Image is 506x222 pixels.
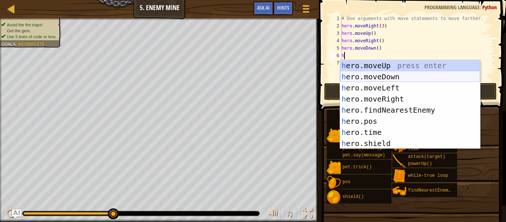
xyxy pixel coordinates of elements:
[327,128,341,142] img: portrait.png
[12,209,21,218] button: Ask AI
[482,4,497,11] span: Python
[18,42,45,46] span: Incomplete
[7,34,57,39] span: Use 5 lines of code or less.
[343,194,364,199] span: shield()
[480,4,482,11] span: :
[392,184,406,198] img: portrait.png
[425,4,480,11] span: Programming language
[408,173,448,178] span: while-true loop
[1,34,57,40] li: Use 5 lines of code or less.
[392,154,406,168] img: portrait.png
[329,37,342,44] div: 4
[16,42,18,46] span: :
[277,4,289,11] span: Hints
[329,44,342,52] div: 5
[329,22,342,30] div: 2
[7,22,43,27] span: Avoid the fire traps!
[284,207,297,222] button: ♫
[343,165,372,170] span: pet.trick()
[392,169,406,183] img: portrait.png
[408,161,432,166] span: powerUp()
[7,28,31,33] span: Get the gem.
[327,160,341,175] img: portrait.png
[329,59,342,67] div: 7
[327,190,341,204] img: portrait.png
[327,175,341,189] img: portrait.png
[1,28,57,34] li: Get the gem.
[343,179,351,185] span: pos
[324,83,497,100] button: Run
[329,15,342,22] div: 1
[257,4,270,11] span: Ask AI
[408,188,456,193] span: findNearestEnemy()
[300,207,315,222] button: Toggle fullscreen
[329,30,342,37] div: 3
[266,207,281,222] button: Adjust volume
[297,1,315,19] button: Show game menu
[408,154,446,159] span: attack(target)
[286,208,293,219] span: ♫
[1,22,57,28] li: Avoid the fire traps!
[1,42,16,46] span: Goals
[343,153,385,158] span: pet.say(message)
[408,146,419,152] span: time
[253,1,273,15] button: Ask AI
[4,207,19,222] button: Ctrl + P: Pause
[329,52,342,59] div: 6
